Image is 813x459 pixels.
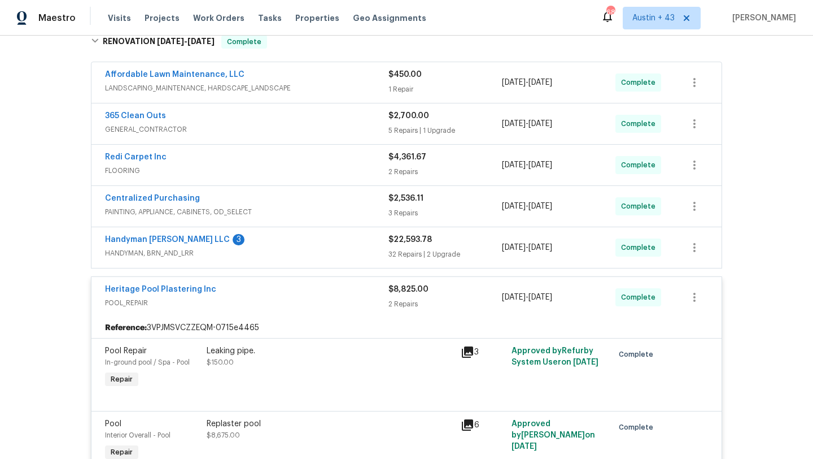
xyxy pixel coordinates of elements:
div: 3 Repairs [388,207,502,219]
div: 3 [461,345,505,359]
span: - [502,292,552,303]
span: Complete [621,201,660,212]
div: 2 Repairs [388,298,502,310]
span: [DATE] [528,202,552,210]
span: Interior Overall - Pool [105,432,171,439]
span: GENERAL_CONTRACTOR [105,124,388,135]
span: HANDYMAN, BRN_AND_LRR [105,248,388,259]
span: Complete [621,159,660,171]
span: $2,536.11 [388,194,423,202]
span: Projects [145,12,180,24]
span: [PERSON_NAME] [728,12,796,24]
span: [DATE] [528,79,552,86]
span: - [502,242,552,253]
div: 682 [606,7,614,18]
span: [DATE] [502,202,526,210]
span: Austin + 43 [632,12,675,24]
span: [DATE] [573,358,598,366]
span: $8,825.00 [388,285,429,293]
div: Replaster pool [207,418,454,430]
span: [DATE] [512,443,537,451]
span: $22,593.78 [388,236,432,244]
div: 1 Repair [388,84,502,95]
span: Complete [619,422,658,433]
span: Complete [621,77,660,88]
span: - [157,37,215,45]
span: In-ground pool / Spa - Pool [105,359,190,366]
span: Complete [621,242,660,253]
span: [DATE] [528,120,552,128]
span: Complete [621,292,660,303]
span: [DATE] [528,293,552,301]
span: Repair [106,374,137,385]
span: Complete [619,349,658,360]
a: Heritage Pool Plastering Inc [105,285,216,293]
span: [DATE] [502,120,526,128]
span: Approved by [PERSON_NAME] on [512,420,595,451]
div: 5 Repairs | 1 Upgrade [388,125,502,136]
span: POOL_REPAIR [105,297,388,309]
span: [DATE] [528,244,552,252]
div: 6 [461,418,505,432]
span: [DATE] [528,161,552,169]
span: Work Orders [193,12,244,24]
span: [DATE] [502,161,526,169]
span: Pool Repair [105,347,147,355]
span: Approved by Refurby System User on [512,347,598,366]
span: Pool [105,420,121,428]
span: [DATE] [502,244,526,252]
span: $450.00 [388,71,422,79]
div: 3VPJMSVCZZEQM-0715e4465 [91,318,722,338]
span: - [502,77,552,88]
b: Reference: [105,322,147,334]
span: - [502,201,552,212]
div: RENOVATION [DATE]-[DATE]Complete [88,24,725,60]
a: 365 Clean Outs [105,112,166,120]
span: $2,700.00 [388,112,429,120]
a: Redi Carpet Inc [105,153,167,161]
span: $4,361.67 [388,153,426,161]
div: 2 Repairs [388,166,502,177]
span: - [502,159,552,171]
a: Centralized Purchasing [105,194,200,202]
span: Visits [108,12,131,24]
span: Repair [106,447,137,458]
a: Handyman [PERSON_NAME] LLC [105,236,230,244]
span: Tasks [258,14,282,22]
span: $8,675.00 [207,432,240,439]
div: 3 [233,234,244,245]
span: PAINTING, APPLIANCE, CABINETS, OD_SELECT [105,206,388,218]
span: Complete [222,36,266,47]
span: LANDSCAPING_MAINTENANCE, HARDSCAPE_LANDSCAPE [105,83,388,94]
span: Maestro [38,12,76,24]
a: Affordable Lawn Maintenance, LLC [105,71,244,79]
span: Geo Assignments [353,12,426,24]
span: [DATE] [502,79,526,86]
span: [DATE] [502,293,526,301]
span: Complete [621,118,660,129]
span: FLOORING [105,165,388,176]
div: 32 Repairs | 2 Upgrade [388,249,502,260]
span: [DATE] [157,37,184,45]
span: [DATE] [187,37,215,45]
span: - [502,118,552,129]
span: $150.00 [207,359,234,366]
div: Leaking pipe. [207,345,454,357]
span: Properties [295,12,339,24]
h6: RENOVATION [103,35,215,49]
